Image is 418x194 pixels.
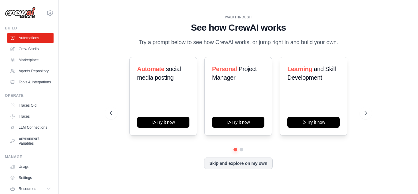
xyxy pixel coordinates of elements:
img: Logo [5,7,35,19]
button: Try it now [212,117,264,128]
a: Usage [7,162,54,172]
span: Automate [137,66,164,72]
span: social media posting [137,66,181,81]
h1: See how CrewAI works [110,22,367,33]
div: WALKTHROUGH [110,15,367,20]
a: Settings [7,173,54,183]
div: Build [5,26,54,31]
a: Traces Old [7,101,54,110]
button: Try it now [137,117,189,128]
a: Automations [7,33,54,43]
button: Skip and explore on my own [204,158,272,169]
a: Marketplace [7,55,54,65]
a: Agents Repository [7,66,54,76]
span: Personal [212,66,237,72]
span: Project Manager [212,66,257,81]
a: Tools & Integrations [7,77,54,87]
a: Traces [7,112,54,121]
span: Learning [287,66,312,72]
button: Resources [7,184,54,194]
a: Environment Variables [7,134,54,148]
div: Manage [5,154,54,159]
span: and Skill Development [287,66,336,81]
a: Crew Studio [7,44,54,54]
p: Try a prompt below to see how CrewAI works, or jump right in and build your own. [136,38,341,47]
div: Operate [5,93,54,98]
button: Try it now [287,117,340,128]
span: Resources [19,186,36,191]
a: LLM Connections [7,123,54,132]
